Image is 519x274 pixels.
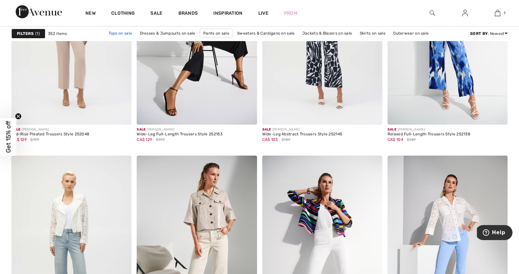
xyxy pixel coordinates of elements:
[30,137,39,143] span: $199
[15,113,22,120] button: Close teaser
[137,128,145,131] span: Sale
[35,31,40,37] span: 1
[388,132,470,137] div: Relaxed Full-Length Trousers Style 252138
[457,9,473,17] a: Sign In
[48,31,67,37] span: 352 items
[462,9,468,17] img: My Info
[299,29,356,38] a: Jackets & Blazers on sale
[388,137,403,142] span: CA$ 104
[137,29,199,38] a: Dresses & Jumpsuits on sale
[178,10,198,17] a: Brands
[258,10,268,17] a: Live
[17,31,34,37] strong: Filters
[262,137,278,142] span: CA$ 103
[357,29,389,38] a: Skirts on sale
[150,10,162,17] a: Sale
[262,127,343,132] div: [PERSON_NAME]
[262,132,343,137] div: Wide-Leg Abstract Trousers Style 252145
[262,128,271,131] span: Sale
[234,29,298,38] a: Sweaters & Cardigans on sale
[111,10,135,17] a: Clothing
[481,9,513,17] a: 1
[137,132,222,137] div: Wide-Leg Full-Length Trousers Style 252153
[105,29,136,38] a: Tops on sale
[85,10,96,17] a: New
[156,137,165,143] span: $199
[388,128,396,131] span: Sale
[477,225,512,241] iframe: Opens a widget where you can find more information
[407,137,416,143] span: $149
[504,10,505,16] span: 1
[470,31,508,37] div: : Newest
[11,137,27,142] span: CA$ 129
[11,132,89,137] div: Mid-Rise Pleated Trousers Style 252048
[388,127,470,132] div: [PERSON_NAME]
[11,127,89,132] div: [PERSON_NAME]
[282,137,290,143] span: $159
[137,137,152,142] span: CA$ 129
[200,29,233,38] a: Pants on sale
[137,127,222,132] div: [PERSON_NAME]
[284,10,297,17] a: Prom
[495,9,500,17] img: My Bag
[16,5,62,18] img: 1ère Avenue
[390,29,432,38] a: Outerwear on sale
[470,31,488,36] strong: Sort By
[213,10,242,17] span: Inspiration
[5,121,12,153] span: Get 15% off
[430,9,435,17] img: search the website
